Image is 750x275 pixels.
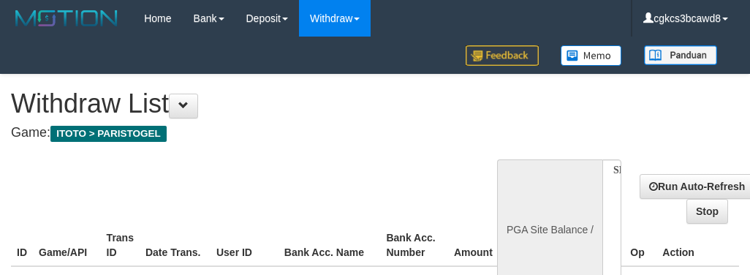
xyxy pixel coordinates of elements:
[561,45,622,66] img: Button%20Memo.svg
[101,225,140,266] th: Trans ID
[11,126,485,140] h4: Game:
[644,45,717,65] img: panduan.png
[11,89,485,118] h1: Withdraw List
[624,225,656,266] th: Op
[656,225,739,266] th: Action
[11,225,33,266] th: ID
[466,45,539,66] img: Feedback.jpg
[50,126,167,142] span: ITOTO > PARISTOGEL
[444,225,515,266] th: Amount
[33,225,101,266] th: Game/API
[686,199,728,224] a: Stop
[279,225,381,266] th: Bank Acc. Name
[211,225,279,266] th: User ID
[380,225,444,266] th: Bank Acc. Number
[140,225,211,266] th: Date Trans.
[11,7,122,29] img: MOTION_logo.png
